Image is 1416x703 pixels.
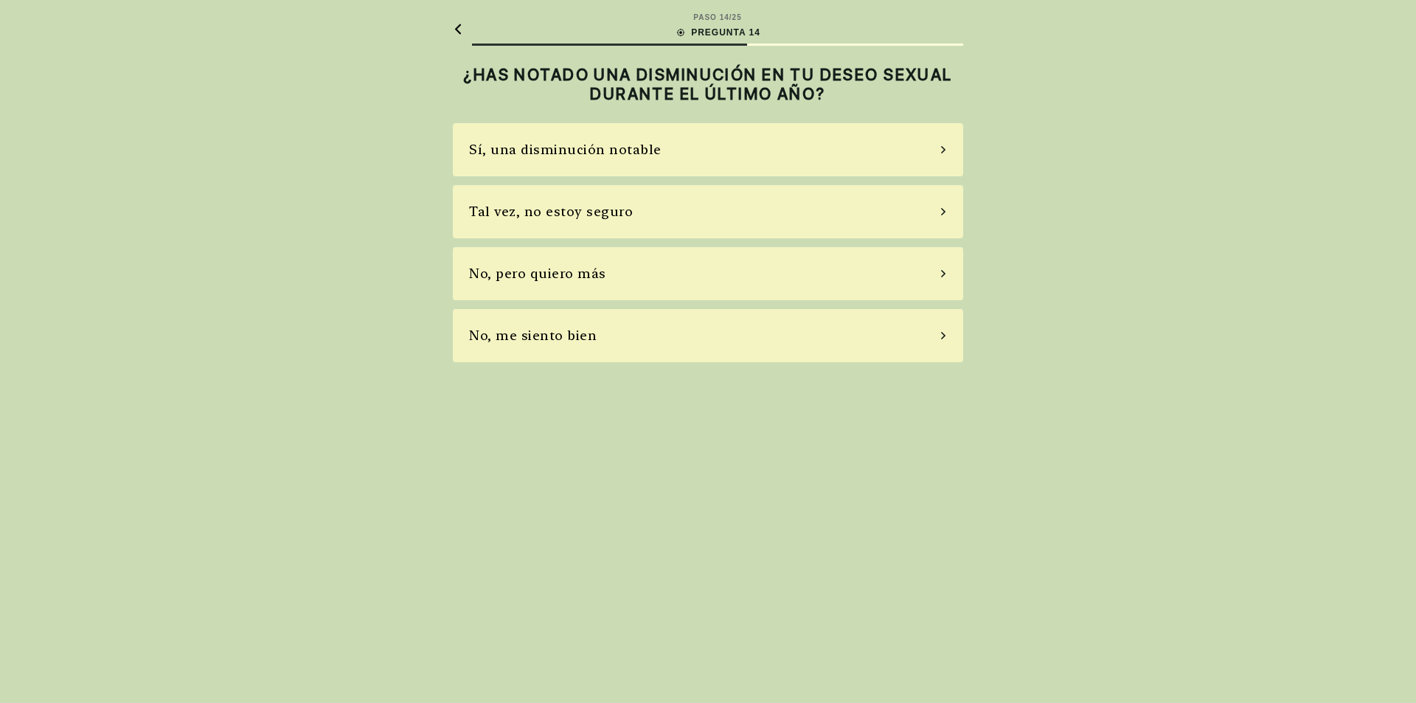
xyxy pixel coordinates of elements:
[469,325,597,345] div: No, me siento bien
[469,139,662,159] div: Sí, una disminución notable
[675,26,760,39] div: PREGUNTA 14
[453,65,963,104] h2: ¿HAS NOTADO UNA DISMINUCIÓN EN TU DESEO SEXUAL DURANTE EL ÚLTIMO AÑO?
[693,12,741,23] div: PASO 14 / 25
[469,201,633,221] div: Tal vez, no estoy seguro
[469,263,606,283] div: No, pero quiero más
